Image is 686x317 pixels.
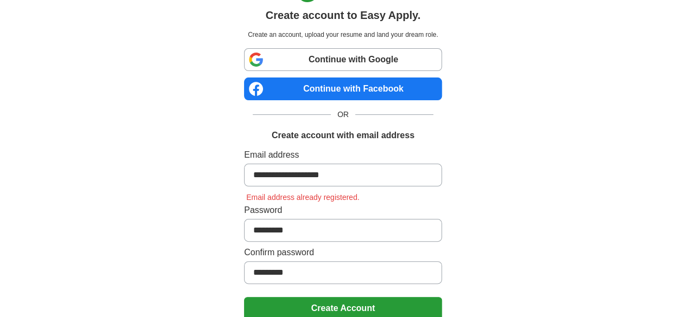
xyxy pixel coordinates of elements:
p: Create an account, upload your resume and land your dream role. [246,30,440,40]
span: Email address already registered. [244,193,362,202]
label: Confirm password [244,246,442,259]
h1: Create account to Easy Apply. [266,7,421,23]
label: Email address [244,148,442,161]
span: OR [331,109,355,120]
h1: Create account with email address [272,129,414,142]
a: Continue with Google [244,48,442,71]
a: Continue with Facebook [244,77,442,100]
label: Password [244,204,442,217]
